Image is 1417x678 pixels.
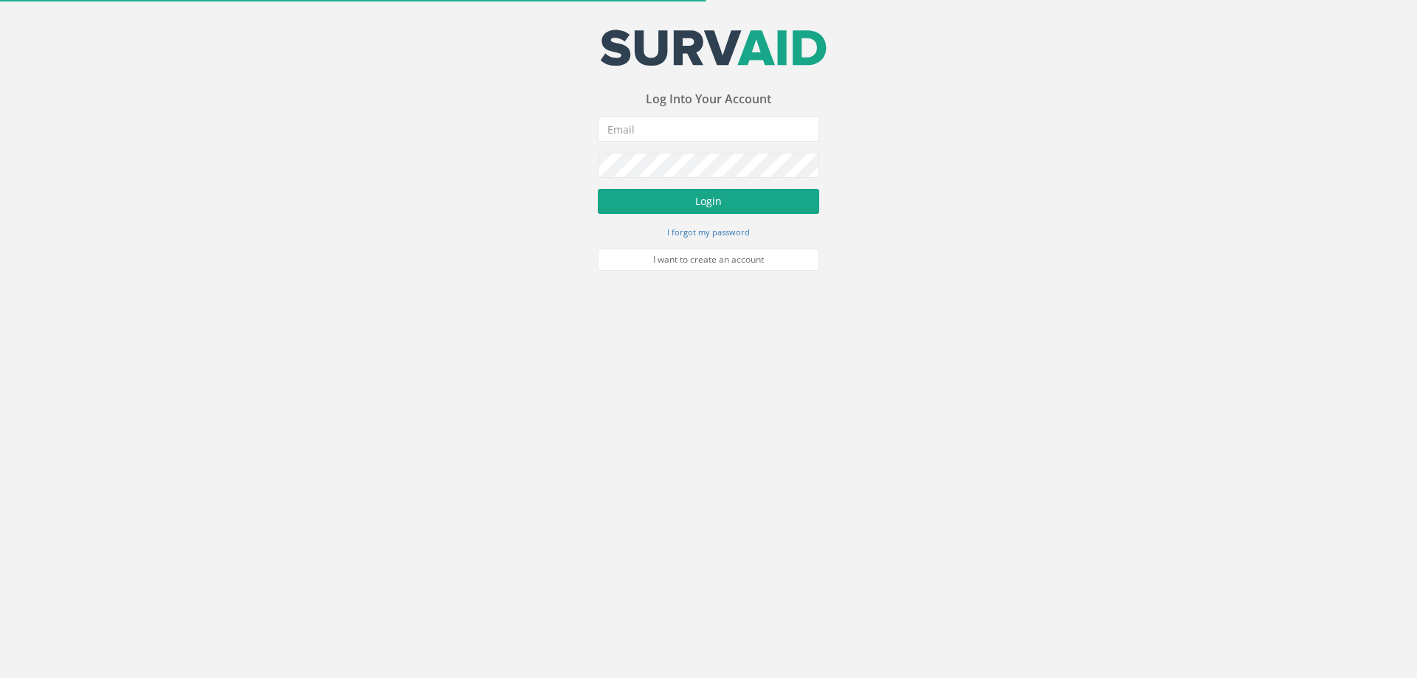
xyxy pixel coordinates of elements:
[598,249,819,271] a: I want to create an account
[667,225,750,238] a: I forgot my password
[598,189,819,214] button: Login
[598,93,819,106] h3: Log Into Your Account
[598,117,819,142] input: Email
[667,226,750,238] small: I forgot my password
